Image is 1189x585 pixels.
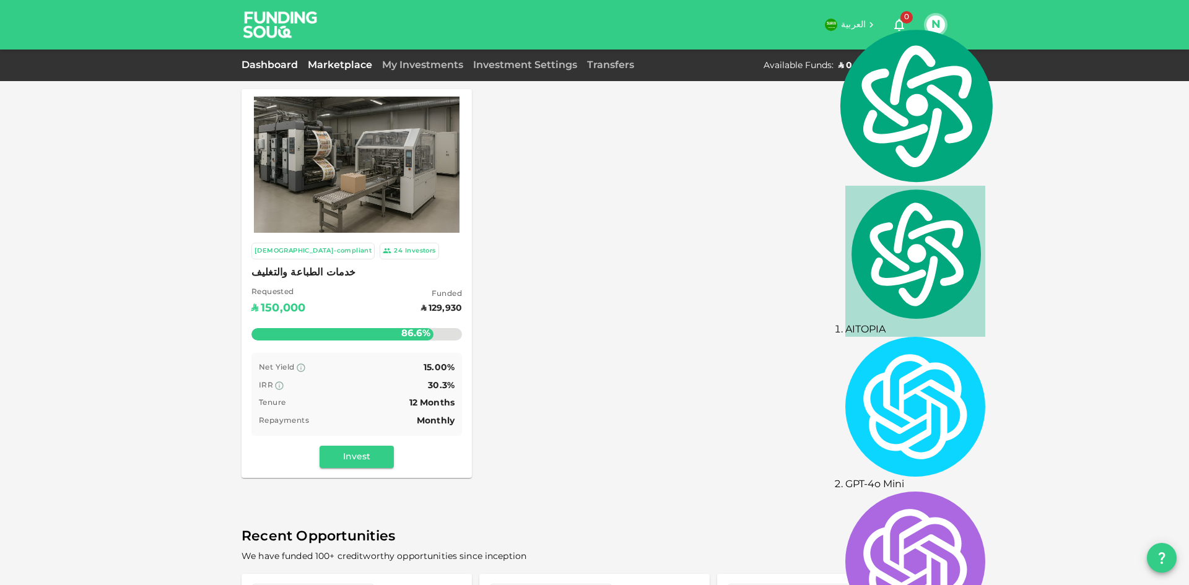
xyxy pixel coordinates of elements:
[320,446,394,468] button: Invest
[242,89,472,478] a: Marketplace Logo [DEMOGRAPHIC_DATA]-compliant 24Investors خدمات الطباعة والتغليف Requested ʢ150,0...
[394,246,403,256] div: 24
[845,337,985,492] div: GPT-4o Mini
[825,19,837,31] img: flag-sa.b9a346574cdc8950dd34b50780441f57.svg
[900,11,913,24] span: 0
[242,525,947,549] span: Recent Opportunities
[242,552,526,561] span: We have funded 100+ creditworthy opportunities since inception
[926,15,945,34] button: N
[887,12,912,37] button: 0
[428,381,455,390] span: 30.3%
[409,399,455,407] span: 12 Months
[405,246,436,256] div: Investors
[303,61,377,70] a: Marketplace
[251,287,305,299] span: Requested
[259,382,273,389] span: IRR
[764,59,834,72] div: Available Funds :
[841,20,866,29] span: العربية
[259,364,295,371] span: Net Yield
[1147,543,1177,573] button: question
[417,417,455,425] span: Monthly
[582,61,639,70] a: Transfers
[259,417,309,425] span: Repayments
[251,264,462,282] span: خدمات الطباعة والتغليف
[845,186,985,337] div: AITOPIA
[259,399,285,407] span: Tenure
[255,246,372,256] div: [DEMOGRAPHIC_DATA]-compliant
[377,61,468,70] a: My Investments
[424,363,455,372] span: 15.00%
[421,288,462,301] span: Funded
[468,61,582,70] a: Investment Settings
[254,96,459,233] img: Marketplace Logo
[242,61,303,70] a: Dashboard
